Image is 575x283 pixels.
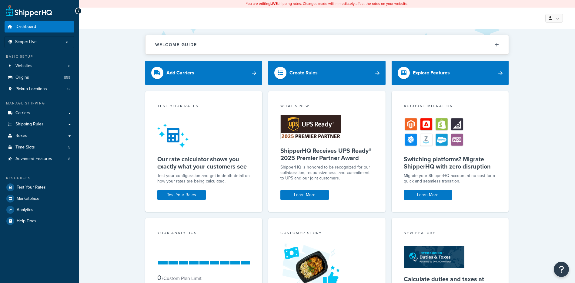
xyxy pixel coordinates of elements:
button: Welcome Guide [145,35,509,54]
div: Test your configuration and get in-depth detail on how your rates are being calculated. [157,173,250,184]
a: Test Your Rates [157,190,206,200]
a: Create Rules [268,61,386,85]
p: ShipperHQ is honored to be recognized for our collaboration, responsiveness, and commitment to UP... [280,165,373,181]
small: / Custom Plan Limit [162,275,202,282]
a: Marketplace [5,193,74,204]
li: Advanced Features [5,153,74,165]
a: Dashboard [5,21,74,32]
span: Scope: Live [15,39,37,45]
span: 8 [68,156,70,162]
a: Learn More [404,190,452,200]
a: Websites8 [5,60,74,72]
li: Pickup Locations [5,84,74,95]
a: Carriers [5,107,74,119]
div: Test your rates [157,103,250,110]
a: Analytics [5,204,74,215]
a: Pickup Locations12 [5,84,74,95]
span: Analytics [17,207,33,213]
div: What's New [280,103,373,110]
span: Help Docs [17,219,36,224]
span: Websites [15,63,32,69]
div: Create Rules [289,69,318,77]
a: Test Your Rates [5,182,74,193]
h5: Switching platforms? Migrate ShipperHQ with zero disruption [404,155,497,170]
a: Learn More [280,190,329,200]
a: Advanced Features8 [5,153,74,165]
span: 859 [64,75,70,80]
li: Origins [5,72,74,83]
div: Basic Setup [5,54,74,59]
a: Origins859 [5,72,74,83]
div: Explore Features [413,69,450,77]
span: Dashboard [15,24,36,29]
span: 12 [67,87,70,92]
a: Time Slots5 [5,142,74,153]
div: Account Migration [404,103,497,110]
span: Origins [15,75,29,80]
h5: Our rate calculator shows you exactly what your customers see [157,155,250,170]
span: Shipping Rules [15,122,44,127]
div: New Feature [404,230,497,237]
span: Carriers [15,111,30,116]
span: 5 [68,145,70,150]
li: Time Slots [5,142,74,153]
a: Explore Features [392,61,509,85]
span: Pickup Locations [15,87,47,92]
div: Customer Story [280,230,373,237]
span: Time Slots [15,145,35,150]
span: Advanced Features [15,156,52,162]
div: Migrate your ShipperHQ account at no cost for a quick and seamless transition. [404,173,497,184]
h5: ShipperHQ Receives UPS Ready® 2025 Premier Partner Award [280,147,373,162]
a: Boxes [5,130,74,141]
span: 8 [68,63,70,69]
button: Open Resource Center [554,262,569,277]
span: Test Your Rates [17,185,46,190]
a: Add Carriers [145,61,262,85]
b: LIVE [270,1,278,6]
div: Resources [5,176,74,181]
div: Your Analytics [157,230,250,237]
div: Manage Shipping [5,101,74,106]
h2: Welcome Guide [155,43,197,47]
div: Add Carriers [166,69,194,77]
li: Websites [5,60,74,72]
a: Shipping Rules [5,119,74,130]
span: Boxes [15,133,27,138]
span: Marketplace [17,196,39,201]
a: Help Docs [5,216,74,227]
span: 0 [157,273,161,283]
